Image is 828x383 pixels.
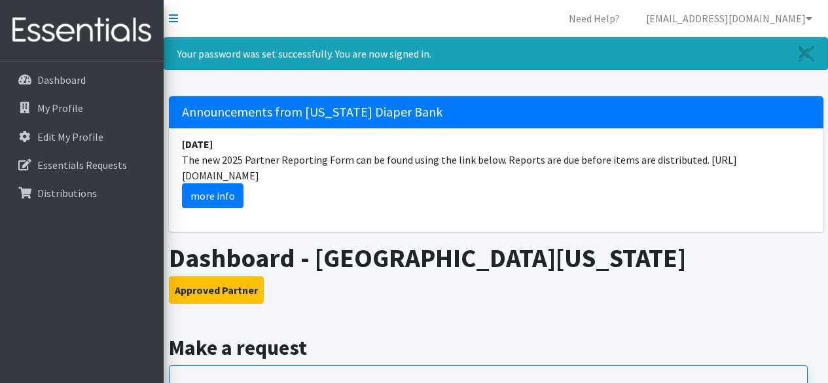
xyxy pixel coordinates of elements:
a: Essentials Requests [5,152,158,178]
strong: [DATE] [182,137,213,151]
img: HumanEssentials [5,9,158,52]
p: Edit My Profile [37,130,103,143]
a: Dashboard [5,67,158,93]
a: [EMAIL_ADDRESS][DOMAIN_NAME] [636,5,823,31]
h2: Make a request [169,335,823,360]
p: Dashboard [37,73,86,86]
a: My Profile [5,95,158,121]
h5: Announcements from [US_STATE] Diaper Bank [169,96,823,128]
a: Edit My Profile [5,124,158,150]
button: Approved Partner [169,276,264,304]
a: more info [182,183,243,208]
p: My Profile [37,101,83,115]
h1: Dashboard - [GEOGRAPHIC_DATA][US_STATE] [169,242,823,274]
div: Your password was set successfully. You are now signed in. [164,37,828,70]
p: Distributions [37,187,97,200]
a: Distributions [5,180,158,206]
p: Essentials Requests [37,158,127,172]
a: Close [785,38,827,69]
li: The new 2025 Partner Reporting Form can be found using the link below. Reports are due before ite... [169,128,823,216]
a: Need Help? [558,5,630,31]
